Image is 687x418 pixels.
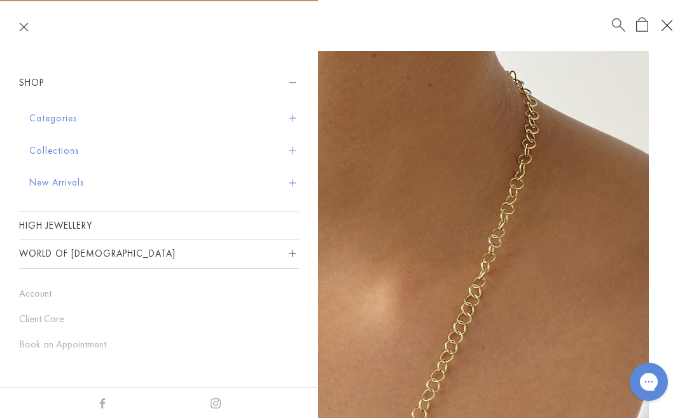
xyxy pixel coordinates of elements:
[19,69,299,269] nav: Sidebar navigation
[19,239,299,268] button: World of [DEMOGRAPHIC_DATA]
[19,312,299,326] a: Client Care
[623,358,674,405] iframe: Gorgias live chat messenger
[29,166,299,199] button: New Arrivals
[19,69,299,97] button: Shop
[656,15,677,36] button: Open navigation
[29,135,299,167] button: Collections
[19,287,299,300] a: Account
[211,395,221,409] a: Instagram
[19,337,299,351] a: Book an Appointment
[612,17,625,33] a: Search
[29,102,299,135] button: Categories
[97,395,108,409] a: Facebook
[636,17,648,33] a: Open Shopping Bag
[19,22,29,32] button: Close navigation
[19,212,299,239] a: High Jewellery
